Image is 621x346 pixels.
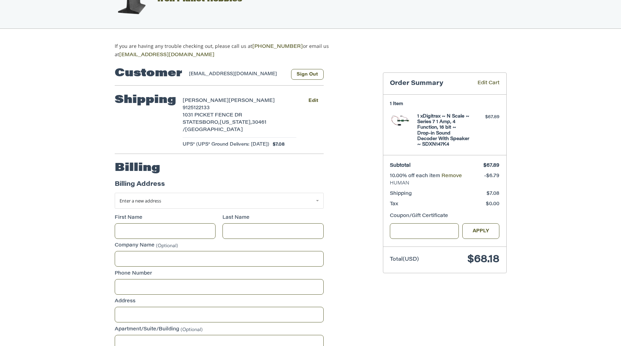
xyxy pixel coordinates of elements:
[115,193,324,209] a: Enter or select a different address
[183,120,220,125] span: STATESBORO,
[181,327,203,332] small: (Optional)
[252,44,303,49] a: [PHONE_NUMBER]
[229,98,275,103] span: [PERSON_NAME]
[483,163,499,168] span: $67.89
[115,298,324,305] label: Address
[183,98,229,103] span: [PERSON_NAME]
[390,257,419,262] span: Total (USD)
[467,254,499,265] span: $68.18
[119,53,215,58] a: [EMAIL_ADDRESS][DOMAIN_NAME]
[303,96,324,106] button: Edit
[467,80,499,88] a: Edit Cart
[472,114,499,121] div: $67.89
[390,180,499,187] span: HUMAN
[183,106,210,111] span: 9125122133
[115,214,216,222] label: First Name
[417,114,470,148] h4: 1 x Digitrax ~ N Scale ~ Series 7 1 Amp, 4 Function, 16 bit ~ Drop-in Sound Decoder With Speaker ...
[220,120,252,125] span: [US_STATE],
[115,42,351,59] p: If you are having any trouble checking out, please call us at or email us at
[291,69,324,80] button: Sign Out
[390,163,411,168] span: Subtotal
[390,213,499,220] div: Coupon/Gift Certificate
[222,214,324,222] label: Last Name
[390,80,467,88] h3: Order Summary
[120,198,161,204] span: Enter a new address
[183,113,242,118] span: 1031 PICKET FENCE DR
[390,191,412,196] span: Shipping
[183,141,269,148] span: UPS® (UPS® Ground Delivers: [DATE])
[189,71,284,80] div: [EMAIL_ADDRESS][DOMAIN_NAME]
[390,223,459,239] input: Gift Certificate or Coupon Code
[390,174,441,179] span: 10.00% off each item
[115,242,324,249] label: Company Name
[115,180,165,193] legend: Billing Address
[269,141,285,148] span: $7.08
[487,191,499,196] span: $7.08
[390,101,499,107] h3: 1 Item
[115,67,182,80] h2: Customer
[185,128,243,132] span: [GEOGRAPHIC_DATA]
[115,93,176,107] h2: Shipping
[390,202,398,207] span: Tax
[462,223,500,239] button: Apply
[486,202,499,207] span: $0.00
[115,270,324,277] label: Phone Number
[115,326,324,333] label: Apartment/Suite/Building
[441,174,462,179] a: Remove
[484,174,499,179] span: -$6.79
[156,244,178,248] small: (Optional)
[115,161,160,175] h2: Billing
